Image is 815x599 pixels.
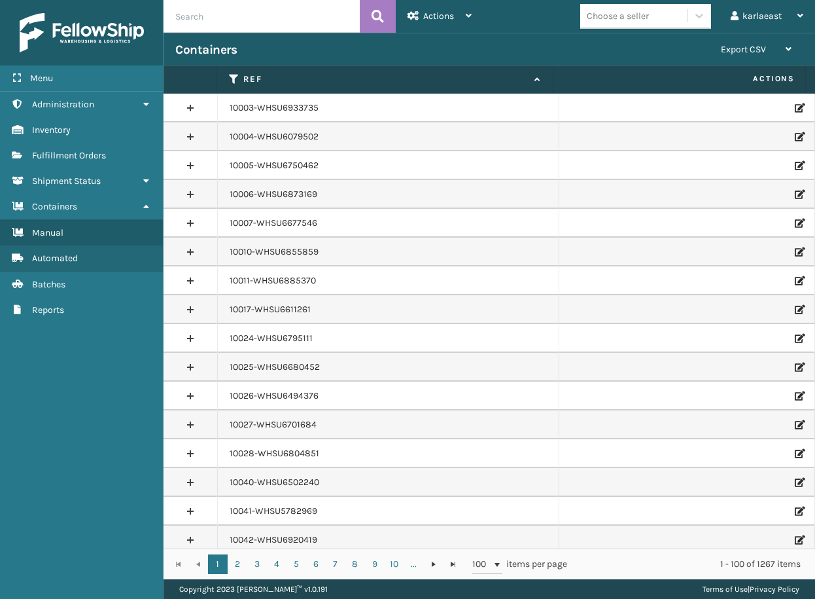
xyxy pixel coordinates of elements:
a: 9 [365,554,385,574]
span: Reports [32,304,64,316]
div: | [702,579,799,599]
a: 10041-WHSU5782969 [230,505,317,518]
div: Choose a seller [587,9,649,23]
a: 10004-WHSU6079502 [230,130,319,143]
span: Go to the last page [448,559,459,570]
a: Go to the next page [424,554,443,574]
span: Actions [423,10,454,22]
i: Edit [795,449,803,458]
span: Batches [32,279,65,290]
a: 3 [247,554,267,574]
a: Terms of Use [702,585,748,594]
a: 1 [208,554,228,574]
i: Edit [795,478,803,487]
i: Edit [795,190,803,199]
i: Edit [795,363,803,372]
i: Edit [795,334,803,343]
i: Edit [795,305,803,314]
a: 10027-WHSU6701684 [230,418,317,431]
span: Export CSV [721,44,766,55]
a: 10011-WHSU6885370 [230,274,316,287]
a: 10007-WHSU6677546 [230,217,317,230]
a: Privacy Policy [750,585,799,594]
a: 10010-WHSU6855859 [230,245,319,259]
span: Containers [32,201,77,212]
span: Go to the next page [428,559,439,570]
span: Actions [557,68,803,90]
span: Automated [32,253,78,264]
a: 10040-WHSU6502240 [230,476,319,489]
span: Fulfillment Orders [32,150,106,161]
a: Go to the last page [443,554,463,574]
i: Edit [795,391,803,401]
i: Edit [795,103,803,113]
span: Manual [32,227,63,238]
a: 10026-WHSU6494376 [230,390,319,403]
img: logo [20,13,144,52]
a: 5 [286,554,306,574]
a: 10025-WHSU6680452 [230,361,320,374]
label: Ref [243,73,528,85]
i: Edit [795,276,803,285]
a: 7 [326,554,345,574]
span: Shipment Status [32,175,101,187]
a: 6 [306,554,326,574]
a: 10028-WHSU6804851 [230,447,319,460]
i: Edit [795,507,803,516]
i: Edit [795,132,803,141]
a: ... [404,554,424,574]
span: items per page [472,554,568,574]
a: 10 [385,554,404,574]
a: 10005-WHSU6750462 [230,159,319,172]
span: Menu [30,73,53,84]
i: Edit [795,420,803,429]
h3: Containers [175,42,237,58]
a: 2 [228,554,247,574]
p: Copyright 2023 [PERSON_NAME]™ v 1.0.191 [179,579,328,599]
i: Edit [795,535,803,545]
a: 8 [345,554,365,574]
a: 10042-WHSU6920419 [230,534,317,547]
a: 10024-WHSU6795111 [230,332,313,345]
i: Edit [795,219,803,228]
span: 100 [472,558,492,571]
a: 10003-WHSU6933735 [230,101,319,115]
a: 10006-WHSU6873169 [230,188,317,201]
a: 4 [267,554,286,574]
i: Edit [795,247,803,257]
span: Administration [32,99,94,110]
a: 10017-WHSU6611261 [230,303,311,316]
i: Edit [795,161,803,170]
div: 1 - 100 of 1267 items [585,558,801,571]
span: Inventory [32,124,71,136]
